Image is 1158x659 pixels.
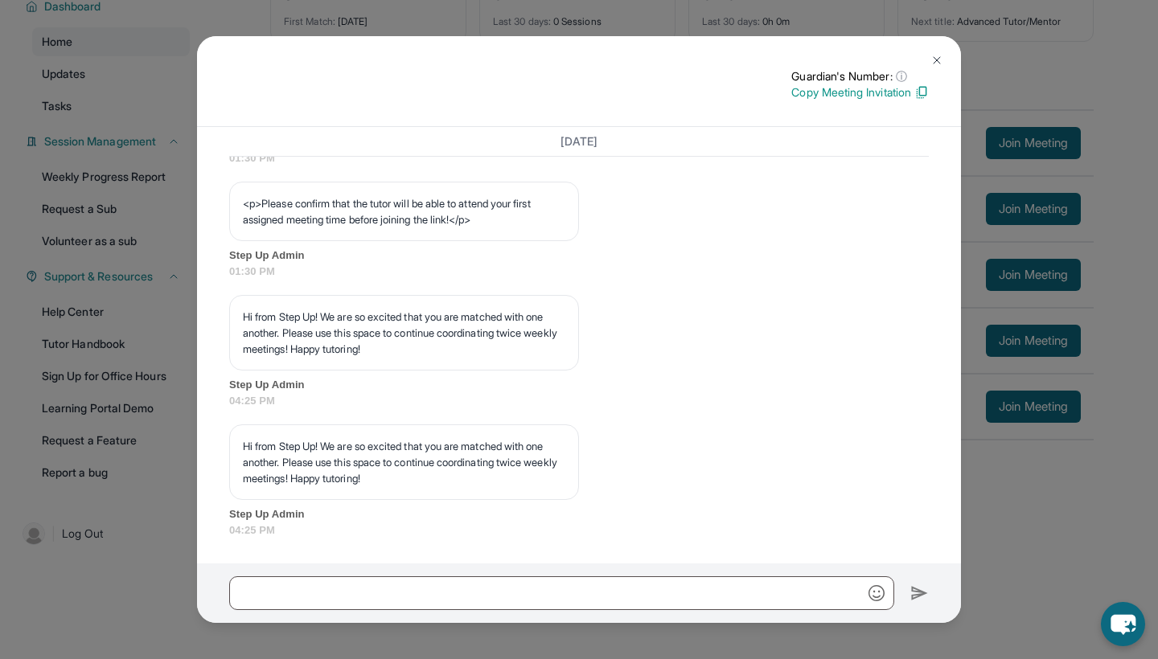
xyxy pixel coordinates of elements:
span: 04:25 PM [229,522,929,538]
button: chat-button [1101,602,1145,646]
span: 04:25 PM [229,393,929,409]
p: <p>Please confirm that the tutor will be able to attend your first assigned meeting time before j... [243,195,565,227]
h3: [DATE] [229,133,929,149]
span: 01:30 PM [229,264,929,280]
img: Close Icon [930,54,943,67]
img: Send icon [910,583,929,603]
span: Step Up Admin [229,506,929,522]
span: ⓘ [896,68,907,84]
span: 01:30 PM [229,150,929,166]
p: Guardian's Number: [791,68,929,84]
p: Copy Meeting Invitation [791,84,929,100]
span: Step Up Admin [229,377,929,393]
img: Copy Icon [914,85,929,100]
span: Step Up Admin [229,248,929,264]
p: Hi from Step Up! We are so excited that you are matched with one another. Please use this space t... [243,309,565,357]
img: Emoji [868,585,885,601]
p: Hi from Step Up! We are so excited that you are matched with one another. Please use this space t... [243,438,565,486]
